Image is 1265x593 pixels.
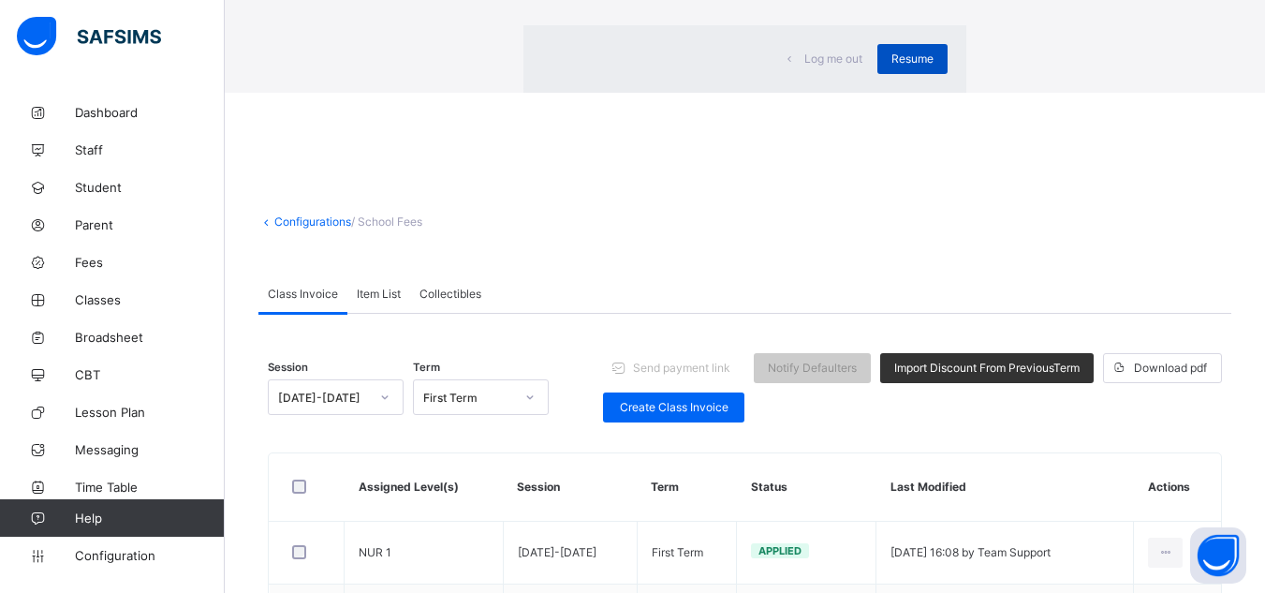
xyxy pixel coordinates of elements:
th: Last Modified [876,453,1134,522]
th: Status [737,453,876,522]
span: Download pdf [1134,361,1207,375]
span: CBT [75,367,225,382]
span: Resume [891,52,934,66]
span: Import Discount From Previous Term [894,361,1080,375]
span: Term [413,361,440,374]
span: Staff [75,142,225,157]
span: Time Table [75,480,225,495]
span: Notify Defaulters [768,361,857,375]
span: Class Invoice [268,287,338,301]
span: Item List [357,287,401,301]
span: Dashboard [75,105,225,120]
th: Term [637,453,737,522]
span: Broadsheet [75,330,225,345]
img: safsims [17,17,161,56]
th: Session [503,453,637,522]
span: / School Fees [351,215,422,229]
span: Classes [75,292,225,307]
span: Send payment link [633,361,730,375]
span: Help [75,511,224,526]
span: Parent [75,217,225,232]
div: First Term [423,390,514,404]
th: Actions [1134,453,1221,522]
span: Messaging [75,442,225,457]
span: Fees [75,255,225,270]
td: First Term [637,521,737,584]
th: Assigned Level(s) [345,453,504,522]
span: Configuration [75,548,224,563]
div: [DATE]-[DATE] [278,390,369,404]
a: Configurations [274,215,351,229]
td: NUR 1 [345,521,504,584]
td: [DATE]-[DATE] [503,521,637,584]
span: Lesson Plan [75,405,225,420]
span: Collectibles [419,287,481,301]
span: Create Class Invoice [617,400,730,414]
span: Session [268,361,308,374]
td: [DATE] 16:08 by Team Support [876,521,1134,584]
span: Applied [758,544,802,557]
button: Open asap [1190,527,1246,584]
span: Student [75,180,225,195]
span: Log me out [804,52,862,66]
